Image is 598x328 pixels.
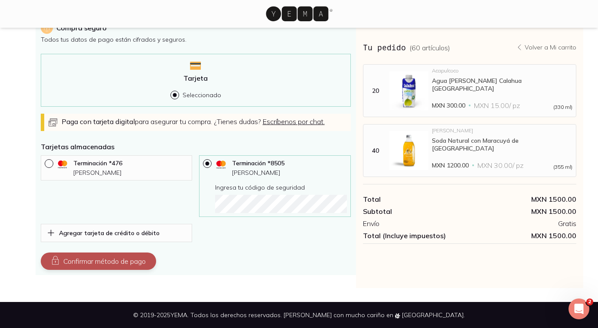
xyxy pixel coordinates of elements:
div: MXN 1500.00 [470,207,576,216]
img: Agua de coco Calahua Acapulcoco [389,71,428,110]
span: MXN 1200.00 [432,161,469,170]
div: Total (Incluye impuestos) [363,231,470,240]
span: (355 ml) [553,164,572,170]
p: Volver a Mi carrito [525,43,576,51]
div: MXN 1500.00 [470,195,576,203]
span: 2 [586,298,593,305]
span: para asegurar tu compra. ¿Tienes dudas? [62,117,325,126]
iframe: Intercom live chat [569,298,589,319]
div: Envío [363,219,470,228]
span: [PERSON_NAME] con mucho cariño en [GEOGRAPHIC_DATA]. [284,311,465,319]
button: Confirmar método de pago [41,253,156,270]
p: Seleccionado [183,91,221,99]
div: Soda Natural con Maracuyá de [GEOGRAPHIC_DATA] [432,137,573,152]
p: [PERSON_NAME] [73,169,188,177]
p: Tarjetas almacenadas [41,141,351,152]
p: Tarjeta [183,74,208,82]
img: Soda Natural con Maracuyá de Veracruz [389,131,428,170]
a: Volver a Mi carrito [516,43,576,51]
p: Terminación * 8505 [232,159,347,167]
strong: Paga con tarjeta digital [62,117,135,126]
p: Ingresa tu código de seguridad [215,184,347,191]
div: Gratis [470,219,576,228]
span: (330 ml) [553,105,572,110]
div: 20 [365,87,386,95]
div: Agua [PERSON_NAME] Calahua [GEOGRAPHIC_DATA] [432,77,573,92]
span: MXN 30.00 / pz [477,161,523,170]
div: Acapulcoco [432,68,573,73]
div: [PERSON_NAME] [432,128,573,133]
span: MXN 1500.00 [470,231,576,240]
p: Terminación * 476 [73,159,188,167]
span: MXN 300.00 [432,101,465,110]
a: Escríbenos por chat. [263,117,325,126]
h3: Tu pedido [363,42,450,53]
span: MXN 15.00 / pz [474,101,520,110]
div: 40 [365,147,386,154]
p: Compra seguro [56,23,107,33]
p: [PERSON_NAME] [232,169,347,177]
div: Subtotal [363,207,470,216]
div: Total [363,195,470,203]
p: Todos tus datos de pago están cifrados y seguros. [41,36,351,43]
span: ( 60 artículos ) [409,43,450,52]
p: Agregar tarjeta de crédito o débito [59,229,160,237]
